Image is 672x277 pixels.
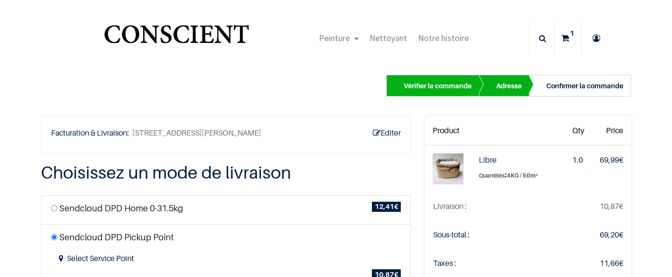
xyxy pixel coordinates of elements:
img: Libre (4KG / 50m²) [433,153,463,184]
td: Sous-total : [425,221,540,249]
span: € [600,155,623,165]
h3: Choisissez un mode de livraison [41,161,411,184]
div: 1.0 [572,153,584,166]
th: Qty [565,116,592,145]
a: Logo of Conscient [102,19,251,57]
span: € [600,230,623,239]
label: Sendcloud DPD Home 0-31.5kg [59,202,183,215]
span: 69,20 [600,230,619,239]
span: € [372,202,401,212]
span: € [600,201,623,211]
div: Adresse [496,80,522,92]
span: 12,41 [375,202,394,210]
span: Peinture [319,32,350,43]
a: Editer [373,126,401,139]
label: Sendcloud DPD Pickup Point [59,231,174,244]
button: Select Service Point [51,248,142,270]
span: 11,66 [600,258,619,268]
td: La livraison sera mise à jour après avoir choisi une nouvelle méthode de livraison [425,192,540,221]
span: Quantités [479,172,505,179]
b: Facturation & Livraison: [51,128,131,138]
span: [STREET_ADDRESS][PERSON_NAME] [132,126,261,139]
span: 69,99 [600,155,619,165]
span: 10,87 [600,201,619,211]
strong: Libre [479,155,497,165]
iframe: Tidio Chat [622,215,668,260]
div: Confirmer la commande [546,80,623,92]
span: € [600,258,623,268]
span: Notre histoire [418,32,469,43]
span: 4KG / 50m² [507,172,538,179]
th: Product [425,116,471,145]
span: Nettoyant [369,32,407,43]
a: Peinture [314,21,364,55]
sup: 1 [567,28,577,38]
img: Conscient [102,19,251,57]
div: Vérifier la commande [404,80,472,92]
label: : [479,168,557,181]
th: Price [592,116,631,145]
a: 1 [554,21,581,55]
